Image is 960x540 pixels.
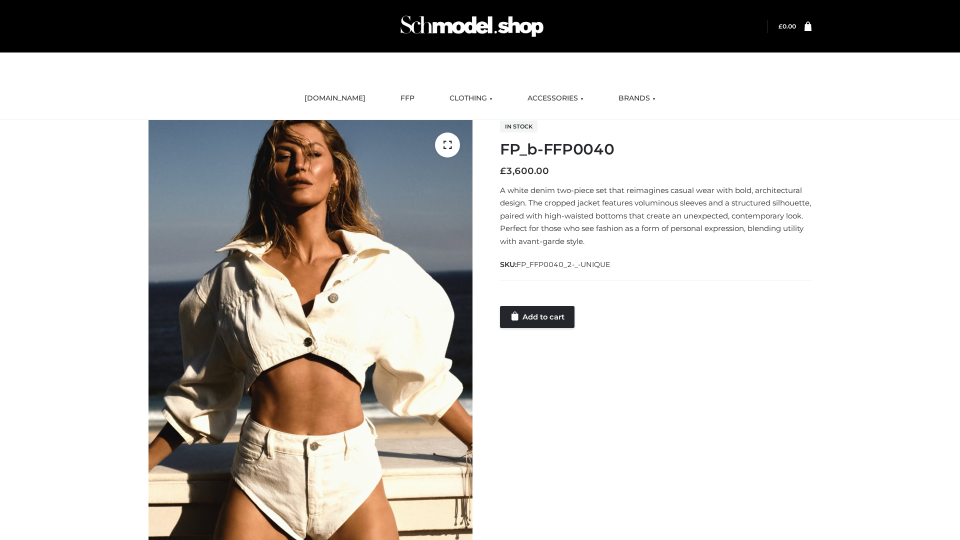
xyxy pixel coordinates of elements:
a: Add to cart [500,306,574,328]
a: FFP [393,87,422,109]
span: In stock [500,120,537,132]
p: A white denim two-piece set that reimagines casual wear with bold, architectural design. The crop... [500,184,811,248]
bdi: 0.00 [778,22,796,30]
span: FP_FFP0040_2-_-UNIQUE [516,260,610,269]
span: SKU: [500,258,611,270]
bdi: 3,600.00 [500,165,549,176]
a: ACCESSORIES [520,87,591,109]
a: £0.00 [778,22,796,30]
a: [DOMAIN_NAME] [297,87,373,109]
h1: FP_b-FFP0040 [500,140,811,158]
span: £ [500,165,506,176]
img: Schmodel Admin 964 [397,6,547,46]
a: BRANDS [611,87,663,109]
a: CLOTHING [442,87,500,109]
span: £ [778,22,782,30]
